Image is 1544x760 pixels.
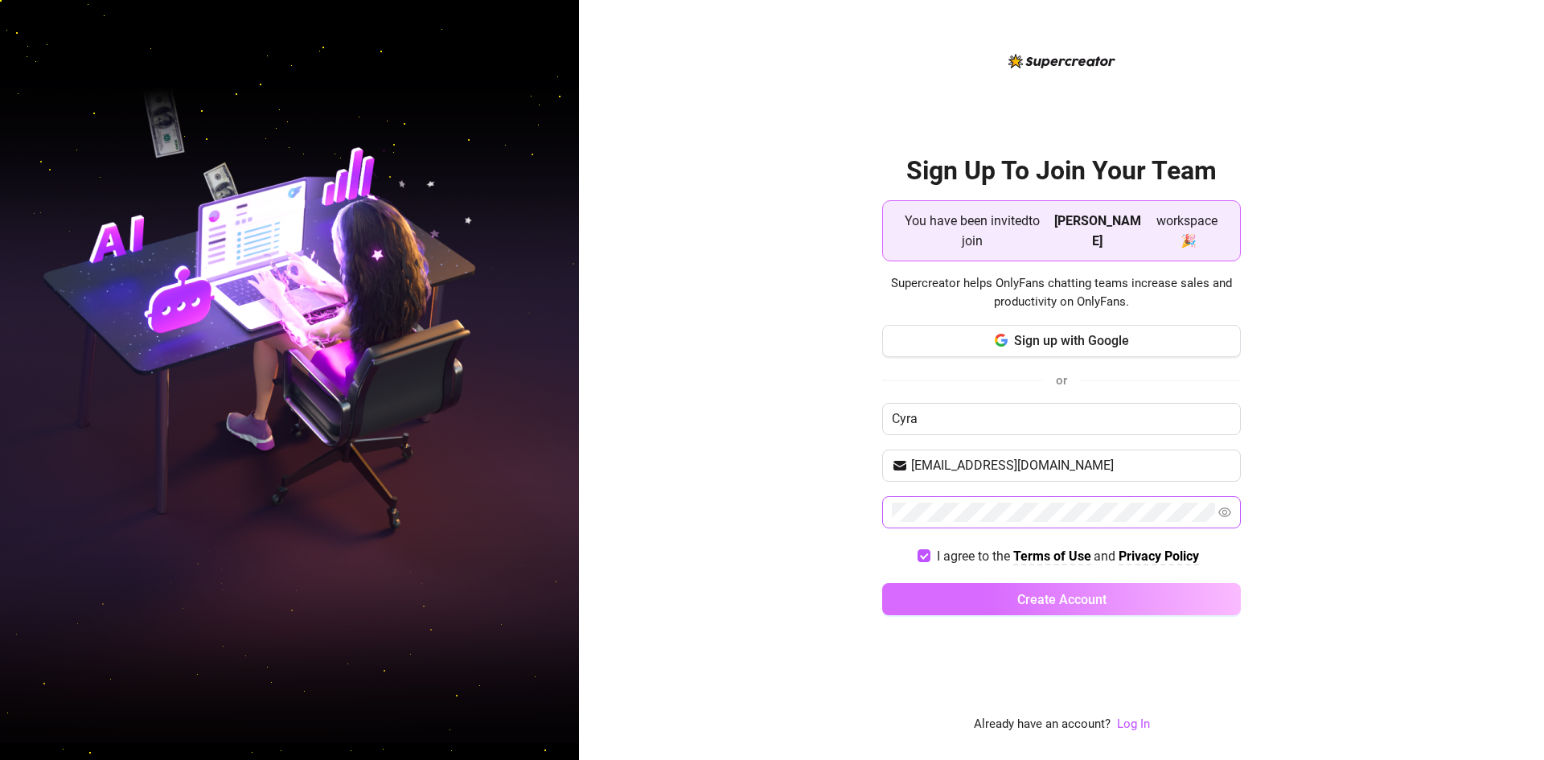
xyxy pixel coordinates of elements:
input: Your email [911,456,1231,475]
span: or [1056,373,1067,388]
img: logo-BBDzfeDw.svg [1008,54,1115,68]
span: Already have an account? [974,715,1111,734]
strong: Terms of Use [1013,548,1091,564]
strong: [PERSON_NAME] [1054,213,1141,249]
button: Create Account [882,583,1241,615]
button: Sign up with Google [882,325,1241,357]
span: You have been invited to join [896,211,1048,251]
input: Enter your Name [882,403,1241,435]
span: and [1094,548,1119,564]
a: Log In [1117,715,1150,734]
h2: Sign Up To Join Your Team [882,154,1241,187]
span: Sign up with Google [1014,333,1129,348]
span: workspace 🎉 [1148,211,1227,251]
span: I agree to the [937,548,1013,564]
a: Terms of Use [1013,548,1091,565]
span: Create Account [1017,592,1107,607]
span: Supercreator helps OnlyFans chatting teams increase sales and productivity on OnlyFans. [882,274,1241,312]
span: eye [1218,506,1231,519]
strong: Privacy Policy [1119,548,1199,564]
a: Log In [1117,717,1150,731]
a: Privacy Policy [1119,548,1199,565]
